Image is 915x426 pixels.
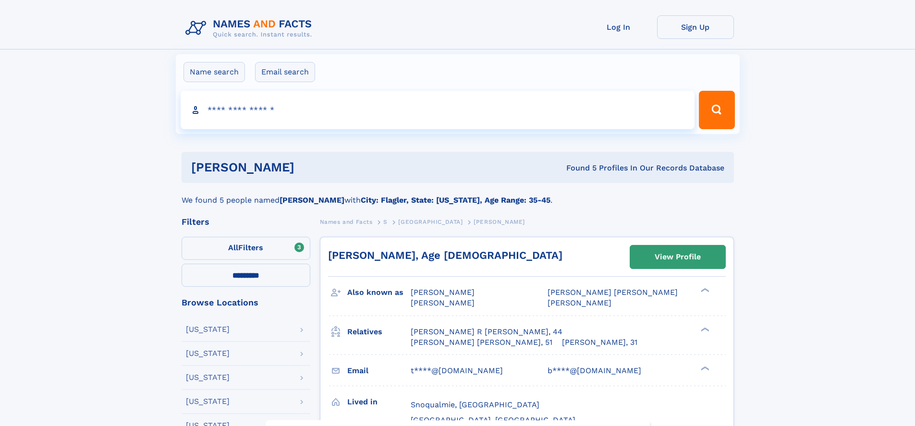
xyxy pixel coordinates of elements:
a: Log In [580,15,657,39]
b: City: Flagler, State: [US_STATE], Age Range: 35-45 [361,195,550,205]
span: Snoqualmie, [GEOGRAPHIC_DATA] [411,400,539,409]
div: Browse Locations [182,298,310,307]
span: All [228,243,238,252]
span: [PERSON_NAME] [474,219,525,225]
a: [PERSON_NAME], Age [DEMOGRAPHIC_DATA] [328,249,562,261]
b: [PERSON_NAME] [280,195,344,205]
h3: Also known as [347,284,411,301]
div: Found 5 Profiles In Our Records Database [430,163,724,173]
a: Names and Facts [320,216,373,228]
span: [PERSON_NAME] [411,298,475,307]
a: Sign Up [657,15,734,39]
span: [PERSON_NAME] [PERSON_NAME] [548,288,678,297]
a: [PERSON_NAME], 31 [562,337,637,348]
a: S [383,216,388,228]
span: [GEOGRAPHIC_DATA], [GEOGRAPHIC_DATA] [411,415,575,425]
div: Filters [182,218,310,226]
div: [US_STATE] [186,350,230,357]
button: Search Button [699,91,734,129]
div: [US_STATE] [186,398,230,405]
label: Filters [182,237,310,260]
div: ❯ [698,365,710,371]
label: Email search [255,62,315,82]
span: [PERSON_NAME] [548,298,611,307]
div: View Profile [655,246,701,268]
h3: Relatives [347,324,411,340]
h3: Lived in [347,394,411,410]
div: ❯ [698,326,710,332]
a: View Profile [630,245,725,268]
a: [PERSON_NAME] R [PERSON_NAME], 44 [411,327,562,337]
span: [GEOGRAPHIC_DATA] [398,219,463,225]
div: [US_STATE] [186,326,230,333]
h3: Email [347,363,411,379]
span: S [383,219,388,225]
label: Name search [183,62,245,82]
a: [GEOGRAPHIC_DATA] [398,216,463,228]
div: We found 5 people named with . [182,183,734,206]
div: ❯ [698,287,710,293]
span: [PERSON_NAME] [411,288,475,297]
img: Logo Names and Facts [182,15,320,41]
div: [US_STATE] [186,374,230,381]
input: search input [181,91,695,129]
h1: [PERSON_NAME] [191,161,430,173]
a: [PERSON_NAME] [PERSON_NAME], 51 [411,337,552,348]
